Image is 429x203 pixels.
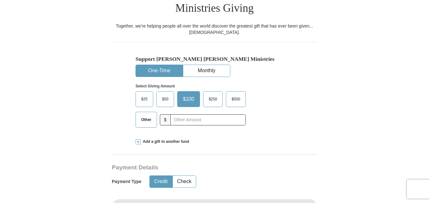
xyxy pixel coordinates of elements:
[112,164,273,171] h3: Payment Details
[136,65,183,77] button: One-Time
[138,94,151,104] span: $25
[141,139,189,144] span: Add a gift to another fund
[206,94,221,104] span: $250
[183,65,230,77] button: Monthly
[150,176,172,187] button: Credit
[160,114,171,125] span: $
[170,114,246,125] input: Other Amount
[112,23,317,35] div: Together, we're helping people all over the world discover the greatest gift that has ever been g...
[136,84,175,88] strong: Select Giving Amount
[173,176,196,187] button: Check
[138,115,154,124] span: Other
[159,94,172,104] span: $50
[228,94,243,104] span: $500
[180,94,197,104] span: $100
[136,56,293,62] h5: Support [PERSON_NAME] [PERSON_NAME] Ministries
[112,179,142,184] h5: Payment Type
